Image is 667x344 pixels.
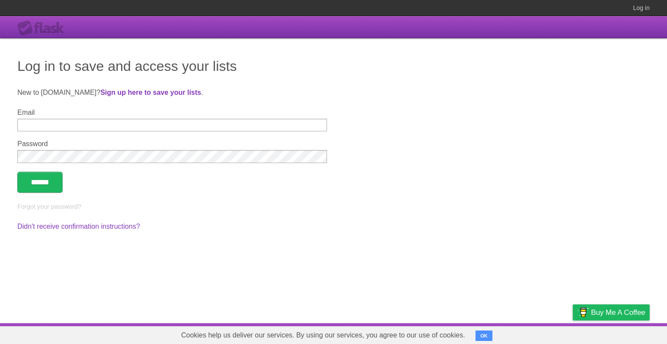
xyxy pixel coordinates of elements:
[17,109,327,117] label: Email
[17,20,69,36] div: Flask
[172,327,474,344] span: Cookies help us deliver our services. By using our services, you agree to our use of cookies.
[17,140,327,148] label: Password
[561,325,584,342] a: Privacy
[457,325,475,342] a: About
[17,56,650,77] h1: Log in to save and access your lists
[17,223,140,230] a: Didn't receive confirmation instructions?
[17,203,81,210] a: Forgot your password?
[486,325,521,342] a: Developers
[100,89,201,96] a: Sign up here to save your lists
[595,325,650,342] a: Suggest a feature
[17,87,650,98] p: New to [DOMAIN_NAME]? .
[573,304,650,321] a: Buy me a coffee
[577,305,589,320] img: Buy me a coffee
[591,305,645,320] span: Buy me a coffee
[532,325,551,342] a: Terms
[475,331,492,341] button: OK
